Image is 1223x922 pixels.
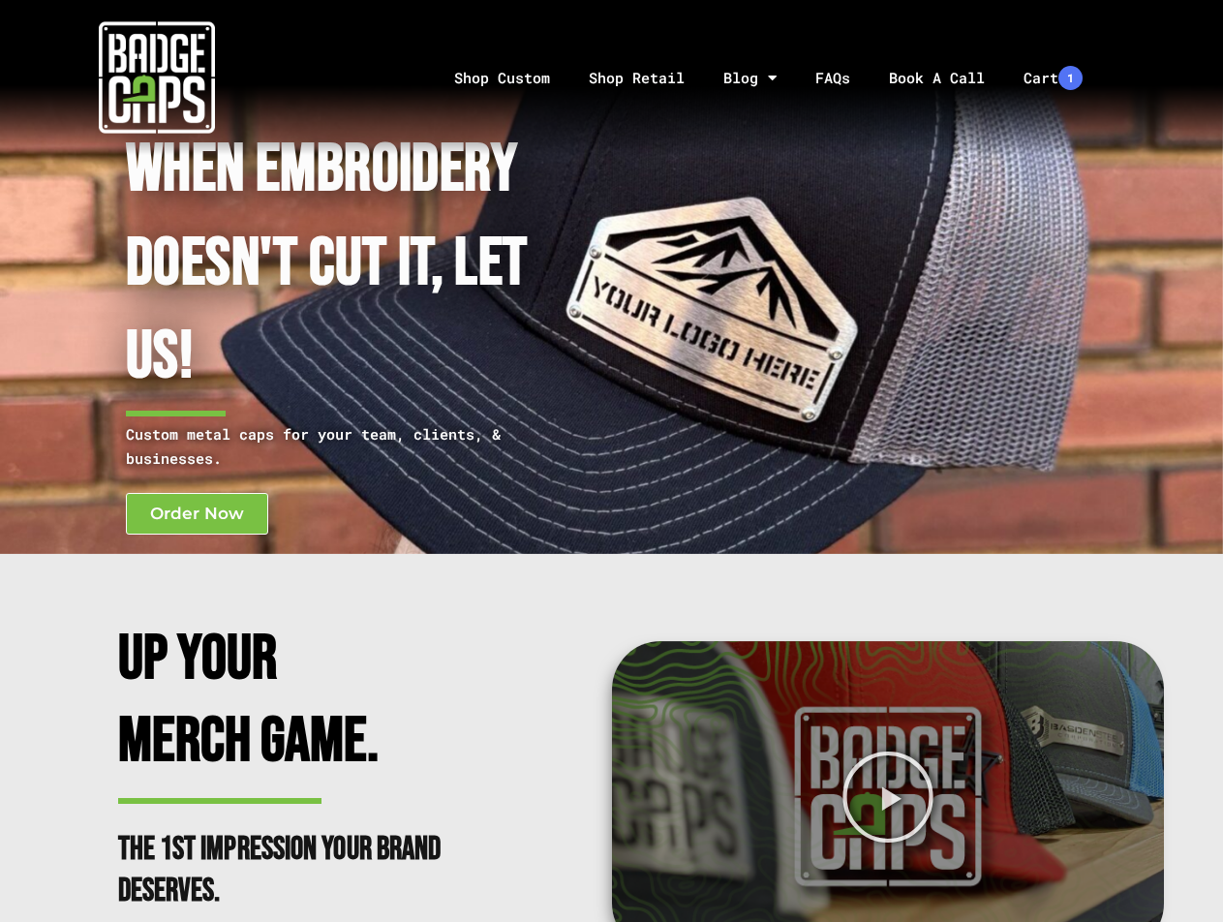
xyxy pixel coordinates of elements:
[569,27,704,129] a: Shop Retail
[841,750,935,845] div: Play Video
[1004,27,1102,129] a: Cart1
[796,27,870,129] a: FAQs
[126,493,268,535] a: Order Now
[118,619,457,783] h2: Up Your Merch Game.
[126,422,541,471] p: Custom metal caps for your team, clients, & businesses.
[150,506,244,522] span: Order Now
[118,829,457,912] h2: The 1st impression your brand deserves.
[704,27,796,129] a: Blog
[870,27,1004,129] a: Book A Call
[126,124,541,405] h1: When Embroidery Doesn't cut it, Let Us!
[314,27,1223,129] nav: Menu
[99,19,215,136] img: badgecaps white logo with green acccent
[435,27,569,129] a: Shop Custom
